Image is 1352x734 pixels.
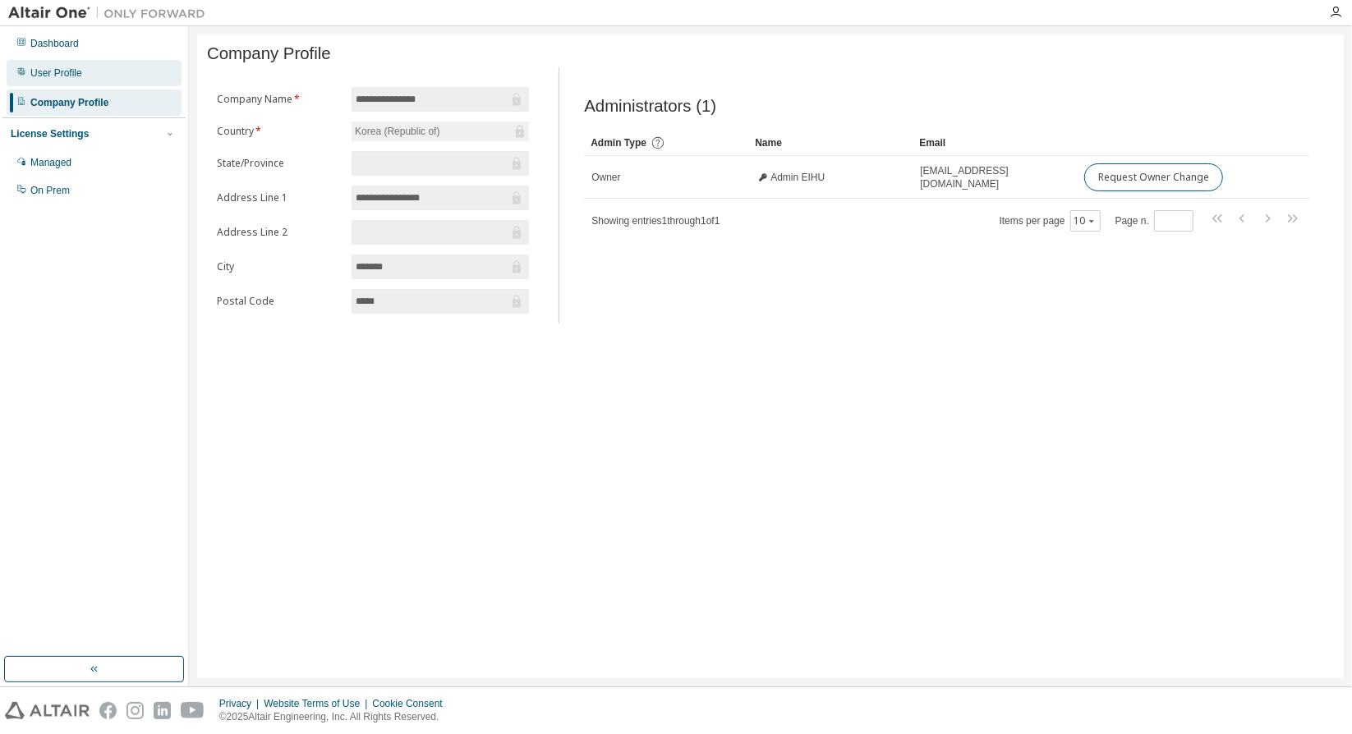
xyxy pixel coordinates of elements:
img: linkedin.svg [154,702,171,719]
div: Company Profile [30,96,108,109]
div: Managed [30,156,71,169]
span: Items per page [1000,210,1101,232]
div: License Settings [11,127,89,140]
label: Postal Code [217,295,342,308]
div: Name [755,130,906,156]
label: Address Line 2 [217,226,342,239]
button: 10 [1074,214,1097,227]
div: User Profile [30,67,82,80]
span: [EMAIL_ADDRESS][DOMAIN_NAME] [920,164,1069,190]
span: Admin EIHU [770,171,825,184]
label: City [217,260,342,273]
img: altair_logo.svg [5,702,90,719]
span: Page n. [1115,210,1193,232]
span: Owner [591,171,620,184]
div: Email [919,130,1070,156]
span: Admin Type [591,137,646,149]
span: Administrators (1) [584,97,716,116]
p: © 2025 Altair Engineering, Inc. All Rights Reserved. [219,710,453,724]
img: instagram.svg [126,702,144,719]
div: Cookie Consent [372,697,452,710]
img: facebook.svg [99,702,117,719]
div: Korea (Republic of) [352,122,442,140]
img: youtube.svg [181,702,205,719]
label: Country [217,125,342,138]
div: Privacy [219,697,264,710]
div: On Prem [30,184,70,197]
div: Website Terms of Use [264,697,372,710]
div: Dashboard [30,37,79,50]
span: Company Profile [207,44,331,63]
label: State/Province [217,157,342,170]
label: Company Name [217,93,342,106]
div: Korea (Republic of) [352,122,529,141]
label: Address Line 1 [217,191,342,204]
button: Request Owner Change [1084,163,1223,191]
span: Showing entries 1 through 1 of 1 [591,215,720,227]
img: Altair One [8,5,214,21]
